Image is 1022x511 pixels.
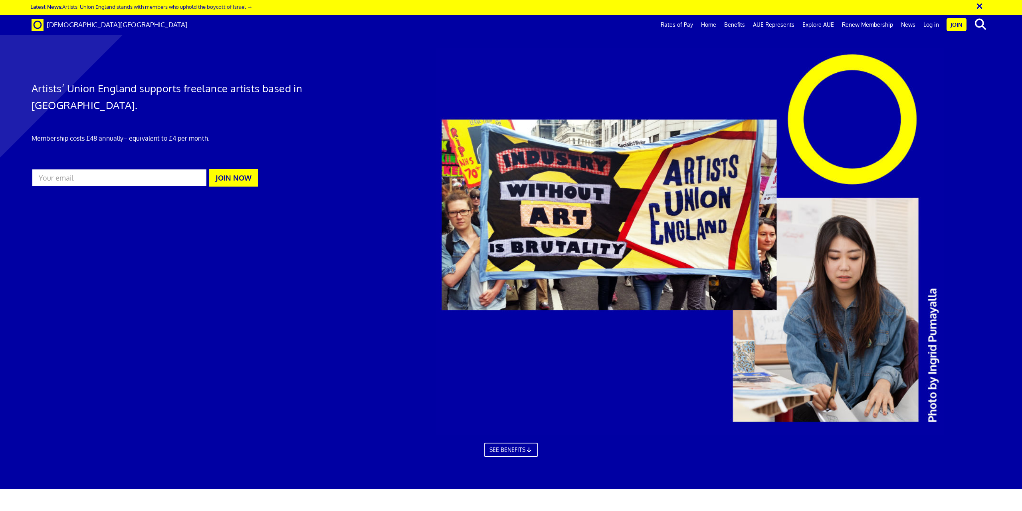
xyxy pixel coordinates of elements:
[209,169,258,187] button: JOIN NOW
[32,80,343,113] h1: Artists’ Union England supports freelance artists based in [GEOGRAPHIC_DATA].
[919,15,943,35] a: Log in
[32,169,207,187] input: Your email
[798,15,838,35] a: Explore AUE
[484,443,538,457] a: SEE BENEFITS
[947,18,967,31] a: Join
[30,3,62,10] strong: Latest News:
[720,15,749,35] a: Benefits
[968,16,992,33] button: search
[838,15,897,35] a: Renew Membership
[32,133,343,143] p: Membership costs £48 annually – equivalent to £4 per month.
[30,3,252,10] a: Latest News:Artists’ Union England stands with members who uphold the boycott of Israel →
[697,15,720,35] a: Home
[47,20,188,29] span: [DEMOGRAPHIC_DATA][GEOGRAPHIC_DATA]
[657,15,697,35] a: Rates of Pay
[26,15,194,35] a: Brand [DEMOGRAPHIC_DATA][GEOGRAPHIC_DATA]
[897,15,919,35] a: News
[749,15,798,35] a: AUE Represents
